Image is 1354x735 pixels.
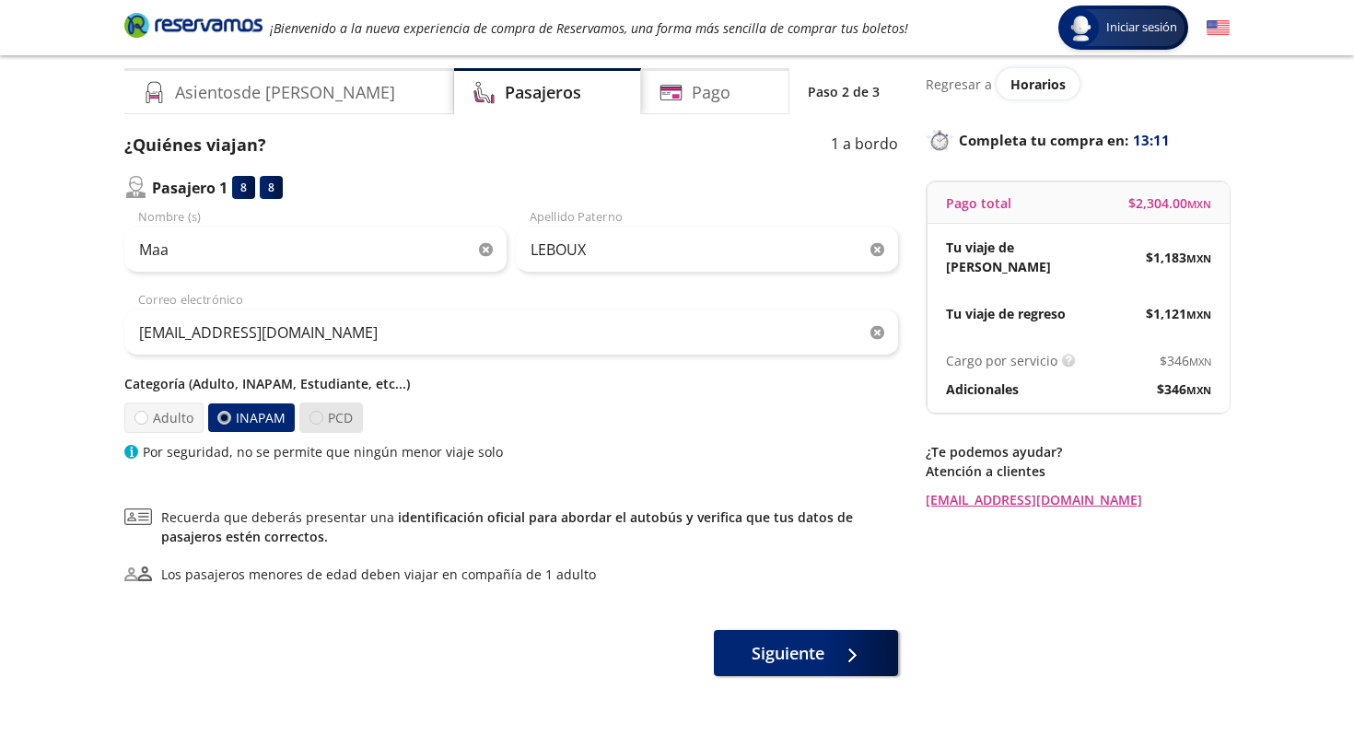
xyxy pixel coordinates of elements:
[1146,248,1211,267] span: $ 1,183
[516,227,898,273] input: Apellido Paterno
[926,442,1230,461] p: ¿Te podemos ayudar?
[124,309,898,356] input: Correo electrónico
[1186,251,1211,265] small: MXN
[926,68,1230,99] div: Regresar a ver horarios
[270,19,908,37] em: ¡Bienvenido a la nueva experiencia de compra de Reservamos, una forma más sencilla de comprar tus...
[143,442,503,461] p: Por seguridad, no se permite que ningún menor viaje solo
[1157,379,1211,399] span: $ 346
[752,641,824,666] span: Siguiente
[232,176,255,199] div: 8
[946,193,1011,213] p: Pago total
[946,351,1057,370] p: Cargo por servicio
[124,11,263,39] i: Brand Logo
[260,176,283,199] div: 8
[946,379,1019,399] p: Adicionales
[161,507,898,546] span: Recuerda que deberás presentar una
[1010,76,1066,93] span: Horarios
[505,80,581,105] h4: Pasajeros
[207,403,295,432] label: INAPAM
[714,630,898,676] button: Siguiente
[161,565,596,584] div: Los pasajeros menores de edad deben viajar en compañía de 1 adulto
[1146,304,1211,323] span: $ 1,121
[831,133,898,157] p: 1 a bordo
[1186,308,1211,321] small: MXN
[692,80,730,105] h4: Pago
[926,127,1230,153] p: Completa tu compra en :
[124,374,898,393] p: Categoría (Adulto, INAPAM, Estudiante, etc...)
[808,82,880,101] p: Paso 2 de 3
[1186,383,1211,397] small: MXN
[1207,17,1230,40] button: English
[124,11,263,44] a: Brand Logo
[926,75,992,94] p: Regresar a
[1133,130,1170,151] span: 13:11
[124,227,507,273] input: Nombre (s)
[1187,197,1211,211] small: MXN
[161,508,853,545] a: identificación oficial para abordar el autobús y verifica que tus datos de pasajeros estén correc...
[1160,351,1211,370] span: $ 346
[1099,18,1185,37] span: Iniciar sesión
[124,133,266,157] p: ¿Quiénes viajan?
[926,490,1230,509] a: [EMAIL_ADDRESS][DOMAIN_NAME]
[946,304,1066,323] p: Tu viaje de regreso
[299,402,363,433] label: PCD
[175,80,395,105] h4: Asientos de [PERSON_NAME]
[152,177,228,199] p: Pasajero 1
[1189,355,1211,368] small: MXN
[123,402,204,433] label: Adulto
[1128,193,1211,213] span: $ 2,304.00
[946,238,1079,276] p: Tu viaje de [PERSON_NAME]
[926,461,1230,481] p: Atención a clientes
